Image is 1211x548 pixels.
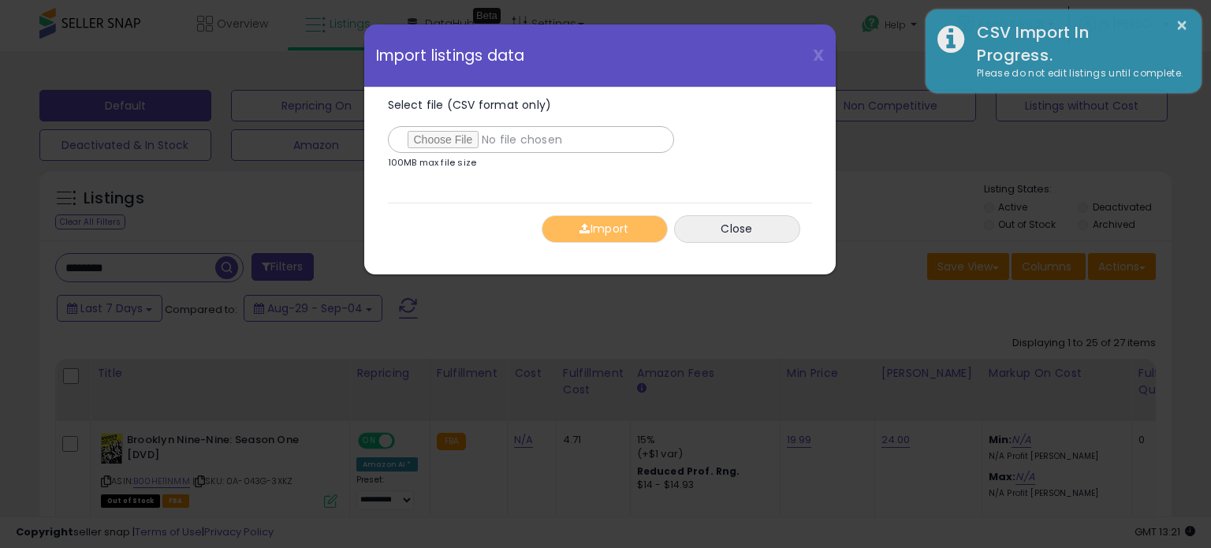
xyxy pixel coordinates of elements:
div: Please do not edit listings until complete. [965,66,1190,81]
span: Select file (CSV format only) [388,97,552,113]
div: CSV Import In Progress. [965,21,1190,66]
p: 100MB max file size [388,158,477,167]
button: × [1176,16,1188,35]
button: Import [542,215,668,243]
button: Close [674,215,800,243]
span: Import listings data [376,48,525,63]
span: X [813,44,824,66]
